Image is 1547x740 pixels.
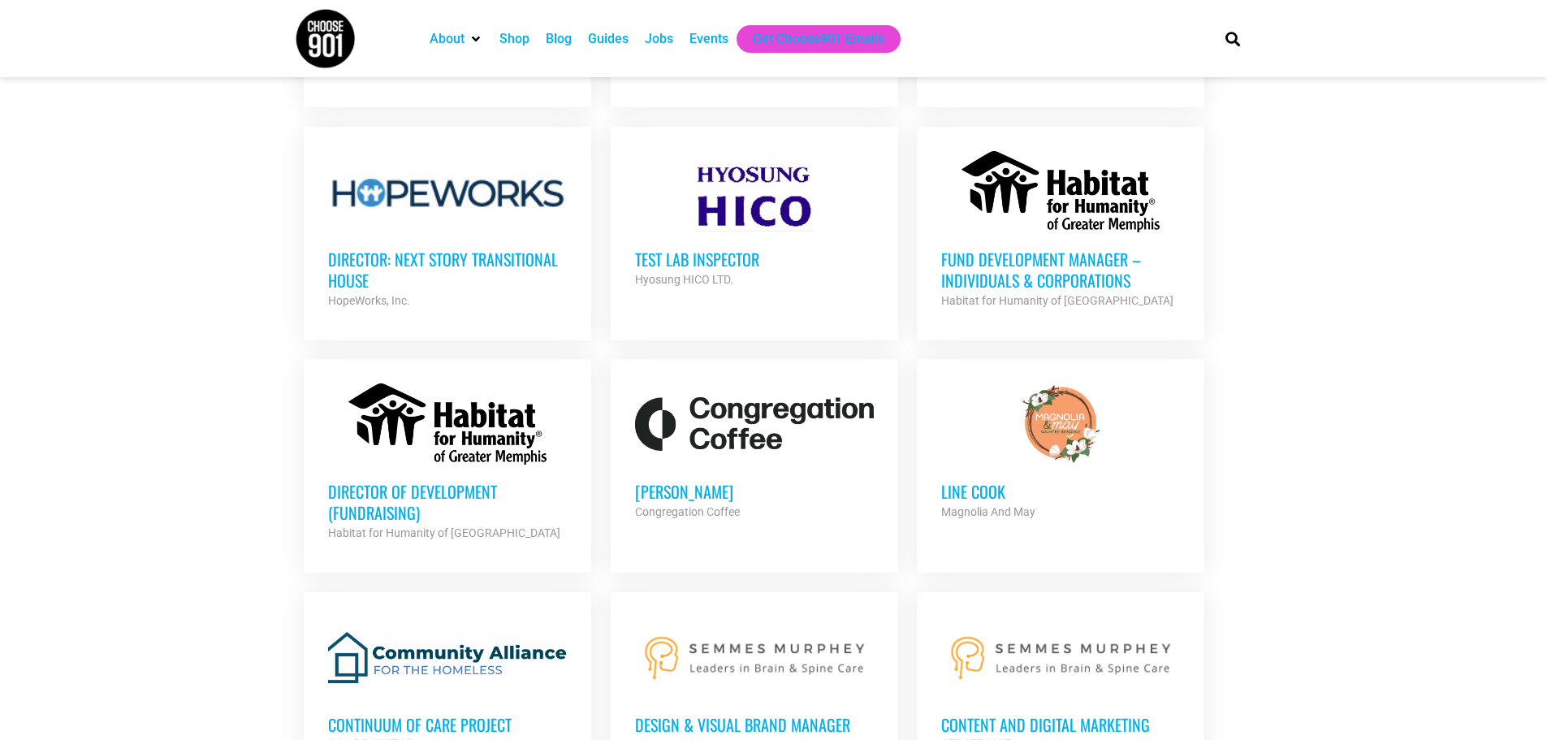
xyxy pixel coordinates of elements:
[635,505,740,518] strong: Congregation Coffee
[941,294,1173,307] strong: Habitat for Humanity of [GEOGRAPHIC_DATA]
[635,481,874,502] h3: [PERSON_NAME]
[611,127,898,314] a: Test Lab Inspector Hyosung HICO LTD.
[430,29,465,49] a: About
[941,505,1035,518] strong: Magnolia And May
[689,29,728,49] a: Events
[328,249,567,291] h3: Director: Next Story Transitional House
[941,481,1180,502] h3: Line cook
[611,359,898,546] a: [PERSON_NAME] Congregation Coffee
[635,273,733,286] strong: Hyosung HICO LTD.
[635,249,874,270] h3: Test Lab Inspector
[304,359,591,567] a: Director of Development (Fundraising) Habitat for Humanity of [GEOGRAPHIC_DATA]
[328,526,560,539] strong: Habitat for Humanity of [GEOGRAPHIC_DATA]
[328,294,410,307] strong: HopeWorks, Inc.
[645,29,673,49] a: Jobs
[1219,25,1246,52] div: Search
[328,481,567,523] h3: Director of Development (Fundraising)
[917,359,1204,546] a: Line cook Magnolia And May
[917,127,1204,335] a: Fund Development Manager – Individuals & Corporations Habitat for Humanity of [GEOGRAPHIC_DATA]
[546,29,572,49] a: Blog
[635,714,874,735] h3: Design & Visual Brand Manager
[421,25,1198,53] nav: Main nav
[753,29,884,49] a: Get Choose901 Emails
[421,25,491,53] div: About
[304,127,591,335] a: Director: Next Story Transitional House HopeWorks, Inc.
[499,29,529,49] a: Shop
[941,249,1180,291] h3: Fund Development Manager – Individuals & Corporations
[588,29,629,49] a: Guides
